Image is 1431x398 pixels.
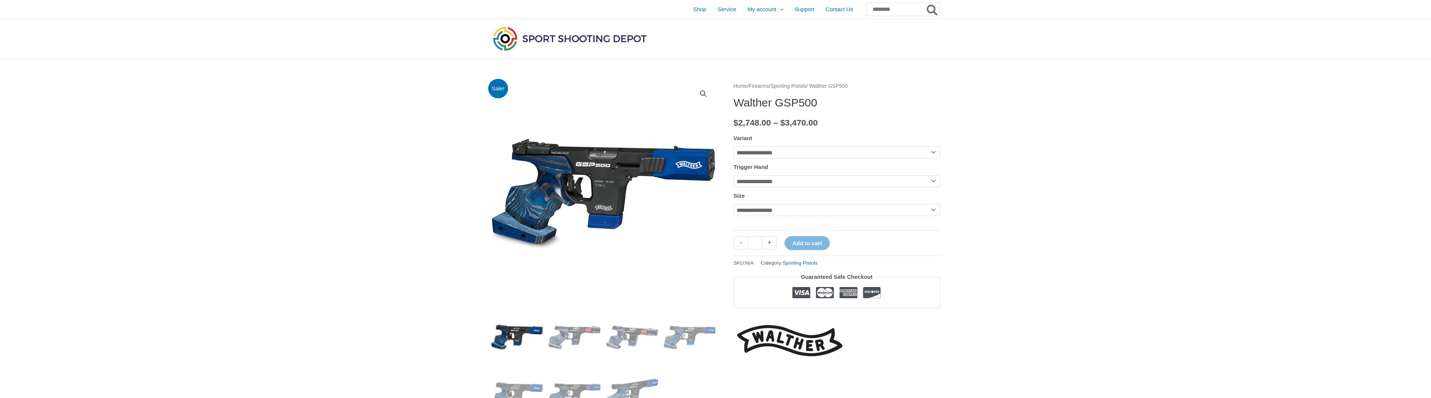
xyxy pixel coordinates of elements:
[798,272,876,282] legend: Guaranteed Safe Checkout
[770,83,806,89] a: Sporting Pistols
[734,236,748,249] a: -
[491,81,716,306] img: Walther GSP500 .22LR
[745,260,754,266] span: N/A
[780,118,818,127] bdi: 3,470.00
[734,118,739,127] span: $
[548,311,600,363] img: Walther GSP500 - Image 2
[780,118,785,127] span: $
[773,118,778,127] span: –
[734,320,846,362] a: Walther
[762,236,777,249] a: +
[734,83,747,89] a: Home
[734,164,768,170] label: Trigger Hand
[488,79,508,99] span: Sale!
[734,118,771,127] bdi: 2,748.00
[925,3,940,16] button: Search
[734,96,940,109] h1: Walther GSP500
[697,87,710,101] a: View full-screen image gallery
[664,311,716,363] img: Walther GSP500 - Image 4
[749,83,769,89] a: Firearms
[491,311,543,363] img: Walther GSP500 .22LR
[785,236,830,250] button: Add to cart
[734,81,940,91] nav: Breadcrumb
[783,260,818,266] a: Sporting Pistols
[491,25,648,52] img: Sport Shooting Depot
[748,236,762,249] input: Product quantity
[734,192,745,199] label: Size
[734,258,754,268] span: SKU:
[606,311,658,363] img: Walther GSP500 - Image 3
[761,258,817,268] span: Category:
[734,135,752,141] label: Variant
